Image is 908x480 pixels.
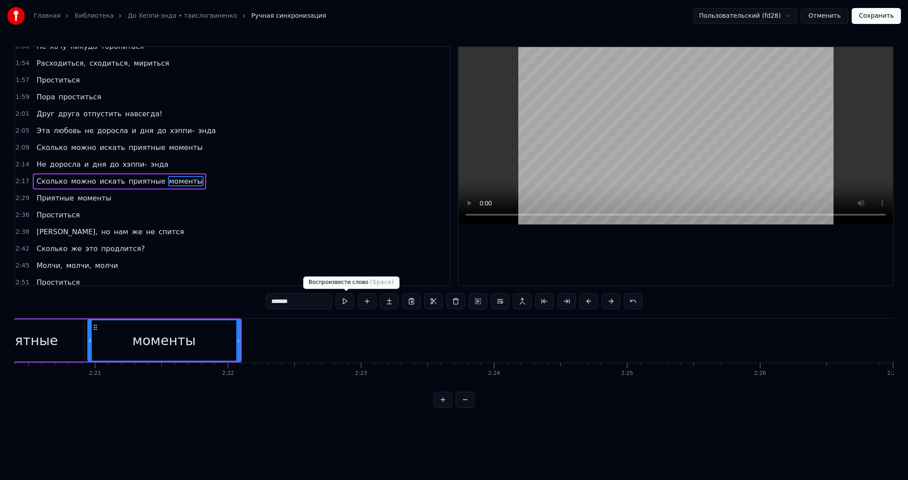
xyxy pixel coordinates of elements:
span: до [109,159,120,169]
div: 2:21 [89,370,101,377]
span: 2:14 [16,160,29,169]
span: приятные [128,176,166,186]
span: Молчи, [35,260,63,271]
div: 2:27 [887,370,899,377]
span: приятные [128,142,166,153]
span: 2:36 [16,211,29,220]
span: можно [70,142,97,153]
span: мириться [133,58,170,68]
span: Приятные [35,193,74,203]
span: доросла [49,159,82,169]
span: это [84,244,98,254]
span: и [83,159,90,169]
span: нам [113,227,129,237]
span: же [70,244,82,254]
span: 2:17 [16,177,29,186]
span: Проститься [35,210,81,220]
span: энда [197,126,217,136]
span: 2:05 [16,126,29,135]
button: Отменить [801,8,848,24]
span: Расходиться, [35,58,86,68]
div: 2:23 [355,370,367,377]
span: искать [99,142,126,153]
span: не [145,227,156,237]
div: 2:22 [222,370,234,377]
div: 2:25 [621,370,633,377]
span: и [131,126,137,136]
span: Пора [35,92,56,102]
span: 1:57 [16,76,29,85]
span: 2:42 [16,244,29,253]
span: ( Space ) [370,279,394,285]
div: 2:24 [488,370,500,377]
span: 2:29 [16,194,29,203]
div: Воспроизвести слово [303,276,399,289]
span: 1:59 [16,93,29,102]
span: энда [150,159,169,169]
span: спится [158,227,185,237]
span: Сколько [35,244,68,254]
span: 2:01 [16,110,29,118]
span: навсегда! [124,109,163,119]
span: любовь [53,126,82,136]
span: продлится? [100,244,145,254]
span: [PERSON_NAME], [35,227,98,237]
span: дня [139,126,154,136]
span: но [100,227,111,237]
span: не [84,126,94,136]
span: 1:54 [16,59,29,68]
span: Сколько [35,142,68,153]
span: хэппи- [121,159,148,169]
span: Ручная синхронизация [251,12,326,20]
span: Не [35,159,47,169]
span: Проститься [35,277,81,287]
div: моменты [133,330,196,350]
button: Сохранить [852,8,901,24]
span: Сколько [35,176,68,186]
span: сходиться, [89,58,131,68]
nav: breadcrumb [34,12,326,20]
span: хэппи- [169,126,195,136]
span: доросла [96,126,129,136]
a: Библиотека [74,12,113,20]
span: 2:45 [16,261,29,270]
span: друга [57,109,81,119]
span: моменты [168,176,204,186]
span: молчи, [65,260,92,271]
img: youka [7,7,25,25]
span: 2:09 [16,143,29,152]
span: же [131,227,143,237]
span: моменты [77,193,112,203]
a: Главная [34,12,60,20]
span: проститься [58,92,102,102]
span: Эта [35,126,51,136]
span: до [156,126,167,136]
a: До Хеппи-энда • таислогвиненко [128,12,237,20]
span: дня [91,159,107,169]
span: 2:38 [16,228,29,236]
span: отпустить [82,109,122,119]
span: 2:51 [16,278,29,287]
span: можно [70,176,97,186]
span: молчи [94,260,119,271]
span: моменты [168,142,204,153]
span: Проститься [35,75,81,85]
span: Друг [35,109,55,119]
div: 2:26 [754,370,766,377]
span: искать [99,176,126,186]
